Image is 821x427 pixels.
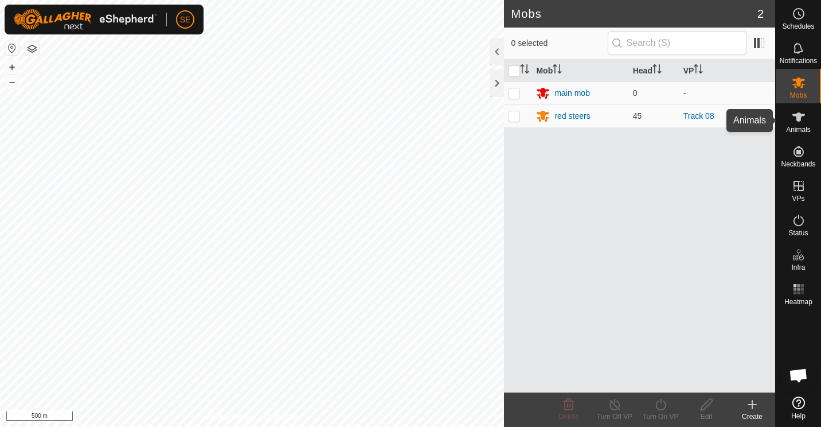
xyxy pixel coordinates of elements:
[729,412,775,422] div: Create
[776,392,821,424] a: Help
[14,9,157,30] img: Gallagher Logo
[263,412,297,422] a: Contact Us
[679,60,775,82] th: VP
[638,412,683,422] div: Turn On VP
[784,298,812,305] span: Heatmap
[780,57,817,64] span: Notifications
[511,37,607,49] span: 0 selected
[554,87,589,99] div: main mob
[683,111,714,121] a: Track 08
[757,5,764,22] span: 2
[608,31,746,55] input: Search (S)
[180,14,191,26] span: SE
[652,66,662,75] p-sorticon: Activate to sort
[207,412,250,422] a: Privacy Policy
[781,161,815,168] span: Neckbands
[25,42,39,56] button: Map Layers
[792,195,804,202] span: VPs
[554,110,590,122] div: red steers
[683,412,729,422] div: Edit
[679,81,775,104] td: -
[790,92,807,99] span: Mobs
[788,230,808,236] span: Status
[786,126,811,133] span: Animals
[791,264,805,271] span: Infra
[553,66,562,75] p-sorticon: Activate to sort
[511,7,757,21] h2: Mobs
[781,358,816,393] a: Open chat
[5,60,19,74] button: +
[592,412,638,422] div: Turn Off VP
[520,66,529,75] p-sorticon: Activate to sort
[782,23,814,30] span: Schedules
[628,60,679,82] th: Head
[5,41,19,55] button: Reset Map
[559,413,579,421] span: Delete
[5,75,19,89] button: –
[694,66,703,75] p-sorticon: Activate to sort
[633,111,642,121] span: 45
[531,60,628,82] th: Mob
[633,88,638,98] span: 0
[791,413,806,420] span: Help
